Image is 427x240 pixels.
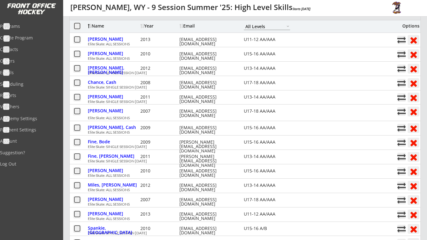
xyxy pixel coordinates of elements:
div: [EMAIL_ADDRESS][DOMAIN_NAME] [179,109,236,118]
div: U15-16 AA/AAA [244,140,290,144]
div: U17-18 AA/AAA [244,109,290,113]
div: Elite Skate: ALL SESSIONS [88,174,394,177]
div: 2009 [140,140,178,144]
div: Fine, [PERSON_NAME] [88,154,139,158]
em: Starts [DATE] [293,7,310,11]
button: Remove from roster (no refund) [408,64,419,74]
div: Name [88,24,139,28]
div: 2008 [140,80,178,85]
div: [EMAIL_ADDRESS][DOMAIN_NAME] [179,80,236,89]
button: Remove from roster (no refund) [408,195,419,205]
button: Move player [397,36,406,44]
div: 2009 [140,125,178,130]
div: Elite Skate: SINGLE SESSION [DATE] [88,85,394,89]
div: [EMAIL_ADDRESS][DOMAIN_NAME] [179,66,236,75]
button: Move player [397,124,406,132]
button: Remove from roster (no refund) [408,181,419,191]
div: 2007 [140,109,178,113]
button: Remove from roster (no refund) [408,224,419,234]
div: [PERSON_NAME] [88,197,139,202]
button: Move player [397,107,406,116]
button: Move player [397,153,406,161]
div: U15-16 AA/AAA [244,52,290,56]
div: 2013 [140,212,178,216]
div: 2010 [140,169,178,173]
div: 2012 [140,183,178,187]
div: Email [179,24,236,28]
div: U15-16 AA/AAA [244,125,290,130]
div: 2007 [140,197,178,202]
div: 2010 [140,52,178,56]
button: Move player [397,50,406,59]
div: U13-14 AA/AAA [244,154,290,159]
button: Remove from roster (no refund) [408,107,419,116]
div: U15-16 AA/AAA [244,169,290,173]
div: U11-12 AA/AAA [244,212,290,216]
button: Move player [397,210,406,219]
div: Elite Skate: SINGLE SESSION [DATE] [88,71,394,75]
div: 2011 [140,154,178,159]
button: Move player [397,64,406,73]
button: Remove from roster (no refund) [408,49,419,59]
div: [PERSON_NAME], [PERSON_NAME] [88,66,139,74]
div: Elite Skate: ALL SESSIONS [88,202,394,206]
button: Remove from roster (no refund) [408,78,419,88]
div: [PERSON_NAME] [88,109,139,113]
button: Move player [397,93,406,102]
div: [EMAIL_ADDRESS][DOMAIN_NAME] [179,52,236,60]
div: Elite Skate: ALL SESSIONS [88,130,394,134]
div: Year [140,24,178,28]
div: U13-14 AA/AAA [244,95,290,99]
button: Remove from roster (no refund) [408,123,419,133]
div: U17-18 AA/AAA [244,80,290,85]
button: Remove from roster (no refund) [408,152,419,162]
div: Elite Skate: ALL SESSIONS [88,57,394,60]
div: 2013 [140,37,178,42]
div: [EMAIL_ADDRESS][DOMAIN_NAME] [179,183,236,192]
div: [EMAIL_ADDRESS][DOMAIN_NAME] [179,125,236,134]
div: [EMAIL_ADDRESS][DOMAIN_NAME] [179,169,236,177]
div: Chance, Cash [88,80,139,84]
div: 2011 [140,95,178,99]
button: Remove from roster (no refund) [408,35,419,45]
button: Move player [397,138,406,147]
button: Remove from roster (no refund) [408,93,419,102]
div: Elite Skate: ALL SESSIONS [88,217,394,221]
div: 2012 [140,66,178,70]
div: [PERSON_NAME] [88,168,139,173]
button: Move player [397,79,406,87]
div: U13-14 AA/AAA [244,66,290,70]
div: [EMAIL_ADDRESS][DOMAIN_NAME] [179,95,236,104]
button: Remove from roster (no refund) [408,166,419,176]
button: Move player [397,167,406,176]
div: Miles, [PERSON_NAME] [88,183,139,187]
div: Elite Skate: ALL SESSIONS [88,42,394,46]
div: [PERSON_NAME] [88,51,139,56]
div: [EMAIL_ADDRESS][DOMAIN_NAME] [179,197,236,206]
div: [PERSON_NAME] [88,94,139,99]
div: [PERSON_NAME] [88,37,139,41]
div: Fine, Bode [88,140,139,144]
button: Move player [397,196,406,204]
div: [PERSON_NAME][EMAIL_ADDRESS][DOMAIN_NAME] [179,140,236,153]
div: Elite Skate: SINGLE SESSION [DATE] [88,100,394,104]
div: Elite Skate: SINGLE SESSION [DATE] [88,145,394,149]
button: Move player [397,181,406,190]
button: Move player [397,225,406,233]
div: [PERSON_NAME][EMAIL_ADDRESS][DOMAIN_NAME] [179,154,236,167]
div: [EMAIL_ADDRESS][DOMAIN_NAME] [179,212,236,221]
div: 2010 [140,226,178,231]
div: Elite Skate: SINGLE SESSION [DATE] [88,159,394,163]
button: Remove from roster (no refund) [408,210,419,219]
div: Elite Skate: SINGLE SESSION [DATE] [88,231,394,235]
div: [PERSON_NAME] [88,212,139,216]
div: U11-12 AA/AAA [244,37,290,42]
div: [PERSON_NAME], Cash [88,125,139,130]
div: [EMAIL_ADDRESS][DOMAIN_NAME] [179,37,236,46]
button: Remove from roster (no refund) [408,138,419,147]
div: U17-18 AA/AAA [244,197,290,202]
div: Elite Skate: ALL SESSIONS [88,188,394,192]
div: Elite Skate: ALL SESSIONS [88,116,394,120]
div: U15-16 A/B [244,226,290,231]
div: U13-14 AA/AAA [244,183,290,187]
